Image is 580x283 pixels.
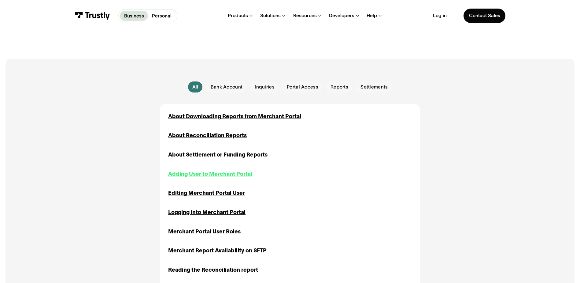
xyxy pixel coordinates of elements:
span: Bank Account [211,84,242,90]
div: All [192,84,198,90]
a: Log in [433,13,447,19]
a: All [188,81,202,92]
img: Trustly Logo [75,12,110,20]
div: Developers [329,13,354,19]
span: Reports [331,84,348,90]
p: Personal [152,12,172,20]
span: Settlements [360,84,388,90]
div: Help [367,13,377,19]
a: Personal [148,11,176,21]
a: Reading the Reconciliation report [168,266,258,274]
a: About Reconciliation Reports [168,131,247,140]
a: Business [120,11,148,21]
a: Adding User to Merchant Portal [168,170,252,178]
div: Solutions [260,13,281,19]
div: Products [228,13,248,19]
a: About Downloading Reports from Merchant Portal [168,112,301,121]
a: Contact Sales [464,9,506,23]
span: Portal Access [287,84,318,90]
form: Email Form [160,81,420,93]
a: Merchant Report Availability on SFTP [168,247,267,255]
span: Inquiries [255,84,275,90]
a: Merchant Portal User Roles [168,228,241,236]
a: Logging into Merchant Portal [168,208,246,217]
p: Business [124,12,144,20]
a: Editing Merchant Portal User [168,189,245,197]
div: Resources [293,13,317,19]
a: About Settlement or Funding Reports [168,151,268,159]
div: Contact Sales [469,13,500,19]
